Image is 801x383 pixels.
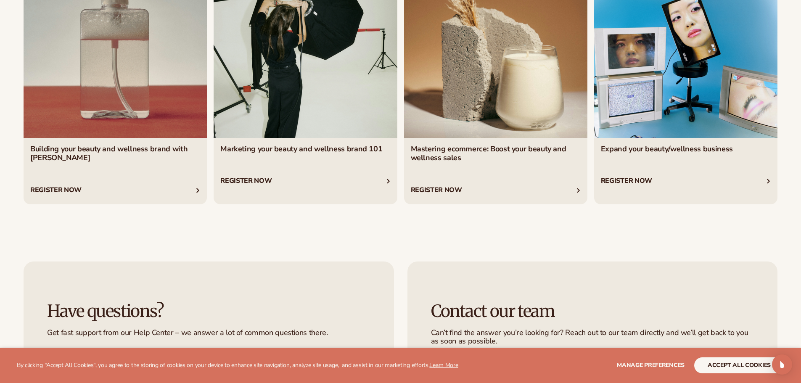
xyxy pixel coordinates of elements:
[47,329,370,337] p: Get fast support from our Help Center – we answer a lot of common questions there.
[431,302,754,320] h3: Contact our team
[431,329,754,346] p: Can’t find the answer you’re looking for? Reach out to our team directly and we’ll get back to yo...
[617,357,685,373] button: Manage preferences
[429,361,458,369] a: Learn More
[772,354,792,375] div: Open Intercom Messenger
[17,362,458,369] p: By clicking "Accept All Cookies", you agree to the storing of cookies on your device to enhance s...
[694,357,784,373] button: accept all cookies
[47,302,370,320] h3: Have questions?
[617,361,685,369] span: Manage preferences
